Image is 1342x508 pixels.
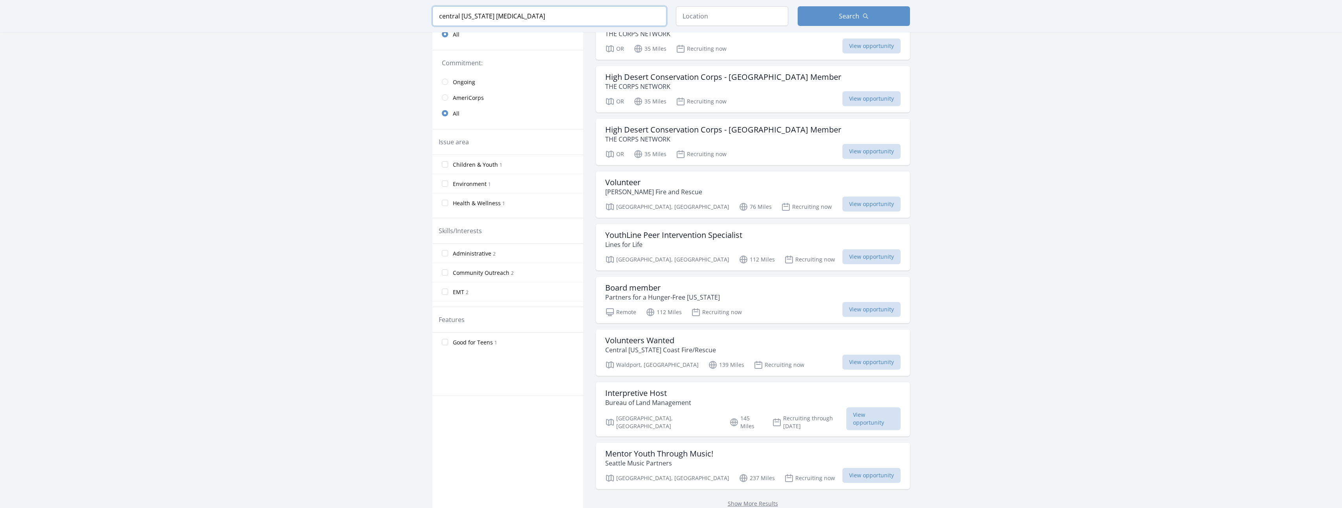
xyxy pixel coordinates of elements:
[453,288,464,296] span: EMT
[842,302,901,317] span: View opportunity
[432,105,583,121] a: All
[511,270,514,276] span: 2
[453,110,460,118] span: All
[493,250,496,257] span: 2
[442,269,448,276] input: Community Outreach 2
[676,44,727,53] p: Recruiting now
[442,250,448,256] input: Administrative 2
[605,240,742,249] p: Lines for Life
[739,255,775,264] p: 112 Miles
[781,202,832,212] p: Recruiting now
[842,468,901,483] span: View opportunity
[729,414,763,430] p: 145 Miles
[728,500,778,507] a: Show More Results
[605,458,713,468] p: Seattle Music Partners
[708,360,744,370] p: 139 Miles
[784,255,835,264] p: Recruiting now
[842,91,901,106] span: View opportunity
[605,149,624,159] p: OR
[453,250,491,258] span: Administrative
[502,200,505,207] span: 1
[842,249,901,264] span: View opportunity
[488,181,491,188] span: 1
[442,161,448,167] input: Children & Youth 1
[432,74,583,90] a: Ongoing
[453,180,487,188] span: Environment
[453,161,498,169] span: Children & Youth
[500,162,502,168] span: 1
[453,199,501,207] span: Health & Wellness
[605,449,713,458] h3: Mentor Youth Through Music!
[739,473,775,483] p: 237 Miles
[453,94,484,102] span: AmeriCorps
[596,224,910,271] a: YouthLine Peer Intervention Specialist Lines for Life [GEOGRAPHIC_DATA], [GEOGRAPHIC_DATA] 112 Mi...
[442,339,448,345] input: Good for Teens 1
[453,31,460,39] span: All
[646,307,682,317] p: 112 Miles
[846,407,901,430] span: View opportunity
[605,29,838,39] p: THE CORPS NETWORK
[739,202,772,212] p: 76 Miles
[605,345,716,355] p: Central [US_STATE] Coast Fire/Rescue
[798,6,910,26] button: Search
[754,360,804,370] p: Recruiting now
[605,134,841,144] p: THE CORPS NETWORK
[605,72,841,82] h3: High Desert Conservation Corps - [GEOGRAPHIC_DATA] Member
[633,97,666,106] p: 35 Miles
[842,39,901,53] span: View opportunity
[439,137,469,147] legend: Issue area
[605,178,702,187] h3: Volunteer
[772,414,846,430] p: Recruiting through [DATE]
[605,44,624,53] p: OR
[596,443,910,489] a: Mentor Youth Through Music! Seattle Music Partners [GEOGRAPHIC_DATA], [GEOGRAPHIC_DATA] 237 Miles...
[605,255,729,264] p: [GEOGRAPHIC_DATA], [GEOGRAPHIC_DATA]
[453,78,475,86] span: Ongoing
[839,11,859,21] span: Search
[442,58,574,68] legend: Commitment:
[439,315,465,324] legend: Features
[596,382,910,436] a: Interpretive Host Bureau of Land Management [GEOGRAPHIC_DATA], [GEOGRAPHIC_DATA] 145 Miles Recrui...
[466,289,469,296] span: 2
[842,197,901,212] span: View opportunity
[442,180,448,187] input: Environment 1
[605,230,742,240] h3: YouthLine Peer Intervention Specialist
[784,473,835,483] p: Recruiting now
[596,277,910,323] a: Board member Partners for a Hunger-Free [US_STATE] Remote 112 Miles Recruiting now View opportunity
[605,82,841,91] p: THE CORPS NETWORK
[605,283,720,293] h3: Board member
[442,289,448,295] input: EMT 2
[842,355,901,370] span: View opportunity
[432,90,583,105] a: AmeriCorps
[842,144,901,159] span: View opportunity
[442,200,448,206] input: Health & Wellness 1
[596,119,910,165] a: High Desert Conservation Corps - [GEOGRAPHIC_DATA] Member THE CORPS NETWORK OR 35 Miles Recruitin...
[605,187,702,197] p: [PERSON_NAME] Fire and Rescue
[605,293,720,302] p: Partners for a Hunger-Free [US_STATE]
[439,226,482,236] legend: Skills/Interests
[494,339,497,346] span: 1
[605,125,841,134] h3: High Desert Conservation Corps - [GEOGRAPHIC_DATA] Member
[453,269,509,277] span: Community Outreach
[453,339,493,346] span: Good for Teens
[605,202,729,212] p: [GEOGRAPHIC_DATA], [GEOGRAPHIC_DATA]
[432,6,666,26] input: Keyword
[633,149,666,159] p: 35 Miles
[605,473,729,483] p: [GEOGRAPHIC_DATA], [GEOGRAPHIC_DATA]
[596,329,910,376] a: Volunteers Wanted Central [US_STATE] Coast Fire/Rescue Waldport, [GEOGRAPHIC_DATA] 139 Miles Recr...
[596,171,910,218] a: Volunteer [PERSON_NAME] Fire and Rescue [GEOGRAPHIC_DATA], [GEOGRAPHIC_DATA] 76 Miles Recruiting ...
[676,6,788,26] input: Location
[432,26,583,42] a: All
[605,398,691,407] p: Bureau of Land Management
[596,13,910,60] a: High Desert Conservation Corps- AmeriCorps Field Team Leader THE CORPS NETWORK OR 35 Miles Recrui...
[605,388,691,398] h3: Interpretive Host
[605,336,716,345] h3: Volunteers Wanted
[691,307,742,317] p: Recruiting now
[605,414,720,430] p: [GEOGRAPHIC_DATA], [GEOGRAPHIC_DATA]
[633,44,666,53] p: 35 Miles
[596,66,910,112] a: High Desert Conservation Corps - [GEOGRAPHIC_DATA] Member THE CORPS NETWORK OR 35 Miles Recruitin...
[605,307,636,317] p: Remote
[605,360,699,370] p: Waldport, [GEOGRAPHIC_DATA]
[605,97,624,106] p: OR
[676,149,727,159] p: Recruiting now
[676,97,727,106] p: Recruiting now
